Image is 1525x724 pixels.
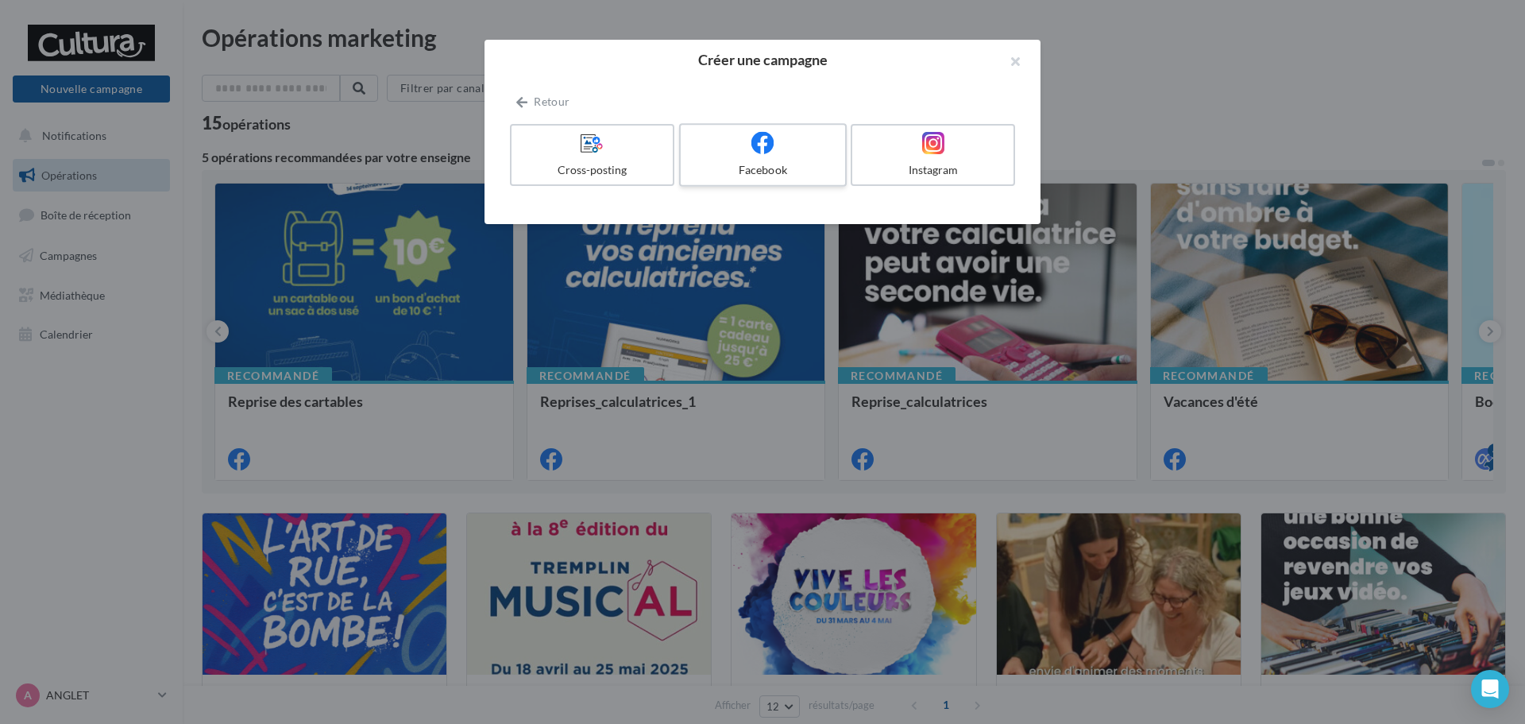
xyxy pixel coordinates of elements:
[859,162,1007,178] div: Instagram
[687,162,838,178] div: Facebook
[518,162,666,178] div: Cross-posting
[1471,670,1509,708] div: Open Intercom Messenger
[510,92,576,111] button: Retour
[510,52,1015,67] h2: Créer une campagne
